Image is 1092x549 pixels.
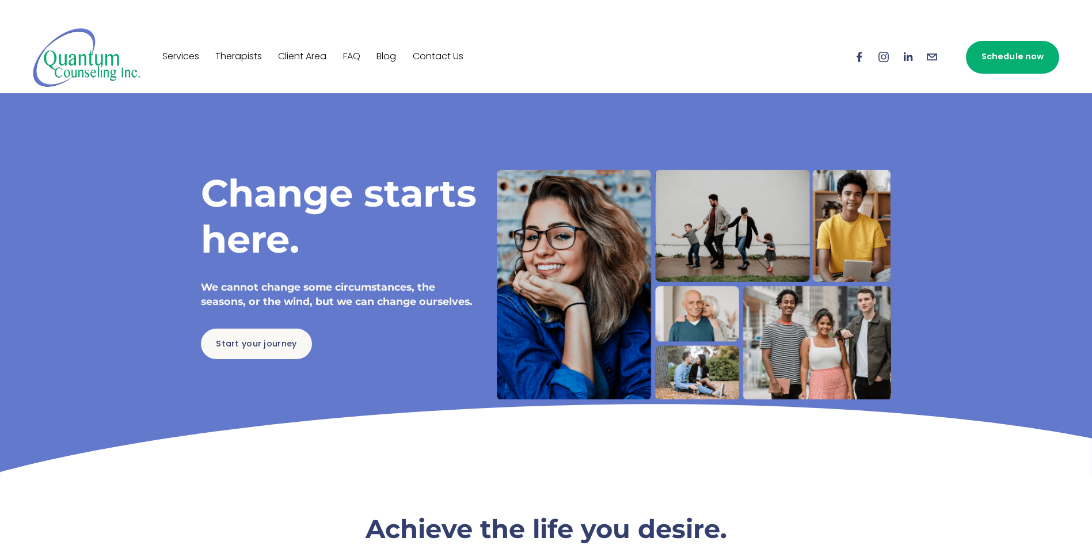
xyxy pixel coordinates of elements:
[413,48,463,66] a: Contact Us
[287,512,805,546] h2: Achieve the life you desire.
[926,51,938,63] a: info@quantumcounselinginc.com
[33,27,140,87] img: Quantum Counseling Inc. | Change starts here.
[201,170,477,262] h1: Change starts here.
[901,51,914,63] a: LinkedIn
[343,48,360,66] a: FAQ
[201,280,477,308] h4: We cannot change some circumstances, the seasons, or the wind, but we can change ourselves.
[162,48,199,66] a: Services
[877,51,890,63] a: Instagram
[853,51,866,63] a: Facebook
[376,48,396,66] a: Blog
[278,48,326,66] a: Client Area
[201,329,313,359] a: Start your journey
[966,41,1059,74] a: Schedule now
[215,48,262,66] a: Therapists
